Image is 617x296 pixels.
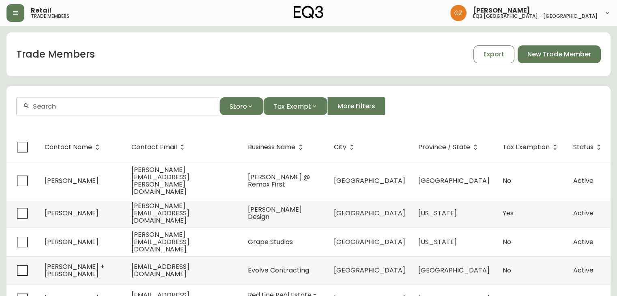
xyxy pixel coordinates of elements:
span: [GEOGRAPHIC_DATA] [334,266,405,275]
span: Contact Email [131,145,177,150]
span: [PERSON_NAME] Design [248,205,302,221]
span: Evolve Contracting [248,266,309,275]
span: Tax Exemption [503,144,560,151]
span: City [334,144,357,151]
span: Business Name [248,144,306,151]
span: Grape Studios [248,237,293,247]
span: [PERSON_NAME] + [PERSON_NAME] [45,262,104,279]
span: More Filters [338,102,375,111]
span: New Trade Member [527,50,591,59]
span: Active [573,176,593,185]
span: Contact Name [45,144,103,151]
span: City [334,145,346,150]
span: Active [573,237,593,247]
span: [GEOGRAPHIC_DATA] [334,208,405,218]
h5: trade members [31,14,69,19]
button: Tax Exempt [263,97,327,115]
span: No [503,266,511,275]
span: No [503,237,511,247]
span: Yes [503,208,514,218]
span: [PERSON_NAME][EMAIL_ADDRESS][DOMAIN_NAME] [131,201,189,225]
button: Export [473,45,514,63]
span: [PERSON_NAME] [45,208,99,218]
span: Contact Email [131,144,187,151]
span: [GEOGRAPHIC_DATA] [418,176,490,185]
span: [GEOGRAPHIC_DATA] [418,266,490,275]
h5: eq3 [GEOGRAPHIC_DATA] - [GEOGRAPHIC_DATA] [473,14,598,19]
span: [PERSON_NAME] @ Remax First [248,172,310,189]
span: [US_STATE] [418,208,457,218]
span: Export [484,50,504,59]
h1: Trade Members [16,47,95,61]
span: Status [573,144,604,151]
span: No [503,176,511,185]
span: Province / State [418,145,470,150]
span: [PERSON_NAME] [45,237,99,247]
button: Store [219,97,263,115]
span: Active [573,208,593,218]
span: [PERSON_NAME] [45,176,99,185]
span: Contact Name [45,145,92,150]
img: logo [294,6,324,19]
span: [PERSON_NAME][EMAIL_ADDRESS][PERSON_NAME][DOMAIN_NAME] [131,165,189,196]
button: New Trade Member [518,45,601,63]
button: More Filters [327,97,385,115]
input: Search [33,103,213,110]
span: Province / State [418,144,481,151]
span: Retail [31,7,52,14]
span: [GEOGRAPHIC_DATA] [334,176,405,185]
span: Tax Exemption [503,145,550,150]
span: [PERSON_NAME] [473,7,530,14]
span: Active [573,266,593,275]
span: Store [230,101,247,112]
span: Business Name [248,145,295,150]
span: Status [573,145,593,150]
span: [GEOGRAPHIC_DATA] [334,237,405,247]
span: [EMAIL_ADDRESS][DOMAIN_NAME] [131,262,189,279]
span: [PERSON_NAME][EMAIL_ADDRESS][DOMAIN_NAME] [131,230,189,254]
span: [US_STATE] [418,237,457,247]
img: 78875dbee59462ec7ba26e296000f7de [450,5,467,21]
span: Tax Exempt [273,101,311,112]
